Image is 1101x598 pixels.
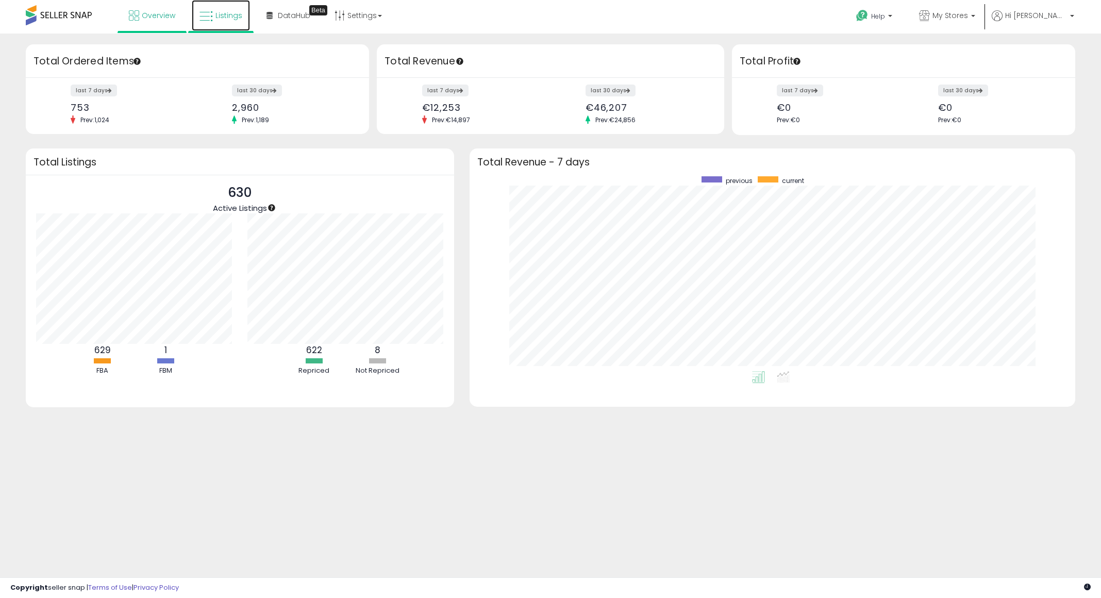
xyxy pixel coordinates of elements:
label: last 7 days [422,85,469,96]
div: FBM [135,366,197,376]
span: Help [871,12,885,21]
i: Get Help [856,9,869,22]
span: Prev: 1,189 [237,115,274,124]
a: Hi [PERSON_NAME] [992,10,1074,34]
label: last 30 days [232,85,282,96]
label: last 7 days [777,85,823,96]
div: €46,207 [586,102,706,113]
label: last 30 days [586,85,636,96]
span: Prev: 1,024 [75,115,114,124]
div: Tooltip anchor [455,57,464,66]
div: €0 [777,102,896,113]
span: DataHub [278,10,310,21]
span: Prev: €14,897 [427,115,475,124]
span: My Stores [932,10,968,21]
span: current [782,176,804,185]
div: €0 [938,102,1057,113]
b: 622 [306,344,322,356]
div: Tooltip anchor [132,57,142,66]
h3: Total Revenue - 7 days [477,158,1067,166]
label: last 7 days [71,85,117,96]
h3: Total Revenue [385,54,716,69]
div: €12,253 [422,102,543,113]
b: 1 [164,344,167,356]
span: Listings [215,10,242,21]
span: Prev: €0 [777,115,800,124]
h3: Total Ordered Items [34,54,361,69]
span: previous [726,176,753,185]
h3: Total Listings [34,158,446,166]
b: 8 [375,344,380,356]
div: Repriced [283,366,345,376]
span: Overview [142,10,175,21]
b: 629 [94,344,111,356]
div: Tooltip anchor [309,5,327,15]
span: Prev: €24,856 [590,115,641,124]
h3: Total Profit [740,54,1067,69]
div: 2,960 [232,102,351,113]
div: Tooltip anchor [792,57,802,66]
span: Prev: €0 [938,115,961,124]
span: Hi [PERSON_NAME] [1005,10,1067,21]
a: Help [848,2,903,34]
div: FBA [72,366,134,376]
p: 630 [213,183,267,203]
div: Not Repriced [346,366,408,376]
label: last 30 days [938,85,988,96]
div: Tooltip anchor [267,203,276,212]
div: 753 [71,102,190,113]
span: Active Listings [213,203,267,213]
